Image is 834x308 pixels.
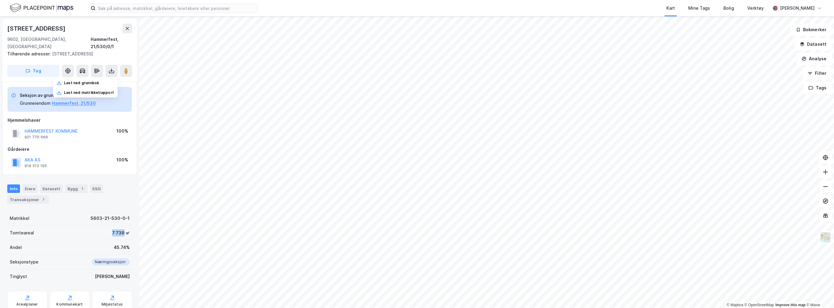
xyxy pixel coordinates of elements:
[102,302,123,307] div: Miljøstatus
[52,100,96,107] button: Hammerfest, 21/530
[802,67,832,79] button: Filter
[10,244,22,251] div: Andel
[116,128,128,135] div: 100%
[10,215,29,222] div: Matrikkel
[10,273,27,280] div: Tinglyst
[688,5,710,12] div: Mine Tags
[25,164,47,168] div: 919 513 195
[91,215,130,222] div: 5603-21-530-0-1
[804,279,834,308] div: Kontrollprogram for chat
[10,258,38,266] div: Seksjonstype
[747,5,764,12] div: Verktøy
[64,81,99,85] div: Last ned grunnbok
[91,36,132,50] div: Hammerfest, 21/530/0/1
[7,195,49,204] div: Transaksjoner
[7,24,67,33] div: [STREET_ADDRESS]
[7,50,127,58] div: [STREET_ADDRESS]
[40,197,46,203] div: 7
[22,184,38,193] div: Eiere
[8,117,132,124] div: Hjemmelshaver
[95,273,130,280] div: [PERSON_NAME]
[114,244,130,251] div: 45.74%
[40,184,63,193] div: Datasett
[7,65,59,77] button: Tag
[8,146,132,153] div: Gårdeiere
[112,229,130,237] div: 7 739 ㎡
[796,53,832,65] button: Analyse
[64,90,114,95] div: Last ned matrikkelrapport
[803,82,832,94] button: Tags
[16,302,38,307] div: Arealplaner
[20,100,51,107] div: Grunneiendom
[95,4,257,13] input: Søk på adresse, matrikkel, gårdeiere, leietakere eller personer
[79,186,85,192] div: 1
[116,156,128,164] div: 100%
[791,24,832,36] button: Bokmerker
[820,232,831,243] img: Z
[780,5,815,12] div: [PERSON_NAME]
[25,135,48,140] div: 921 770 669
[10,3,73,13] img: logo.f888ab2527a4732fd821a326f86c7f29.svg
[745,303,774,307] a: OpenStreetMap
[7,36,91,50] div: 9602, [GEOGRAPHIC_DATA], [GEOGRAPHIC_DATA]
[65,184,88,193] div: Bygg
[7,184,20,193] div: Info
[10,229,34,237] div: Tomteareal
[56,302,83,307] div: Kommunekart
[20,92,96,99] div: Seksjon av grunneiendom
[7,51,52,56] span: Tilhørende adresser:
[666,5,675,12] div: Kart
[795,38,832,50] button: Datasett
[723,5,734,12] div: Bolig
[776,303,806,307] a: Improve this map
[804,279,834,308] iframe: Chat Widget
[727,303,743,307] a: Mapbox
[90,184,103,193] div: ESG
